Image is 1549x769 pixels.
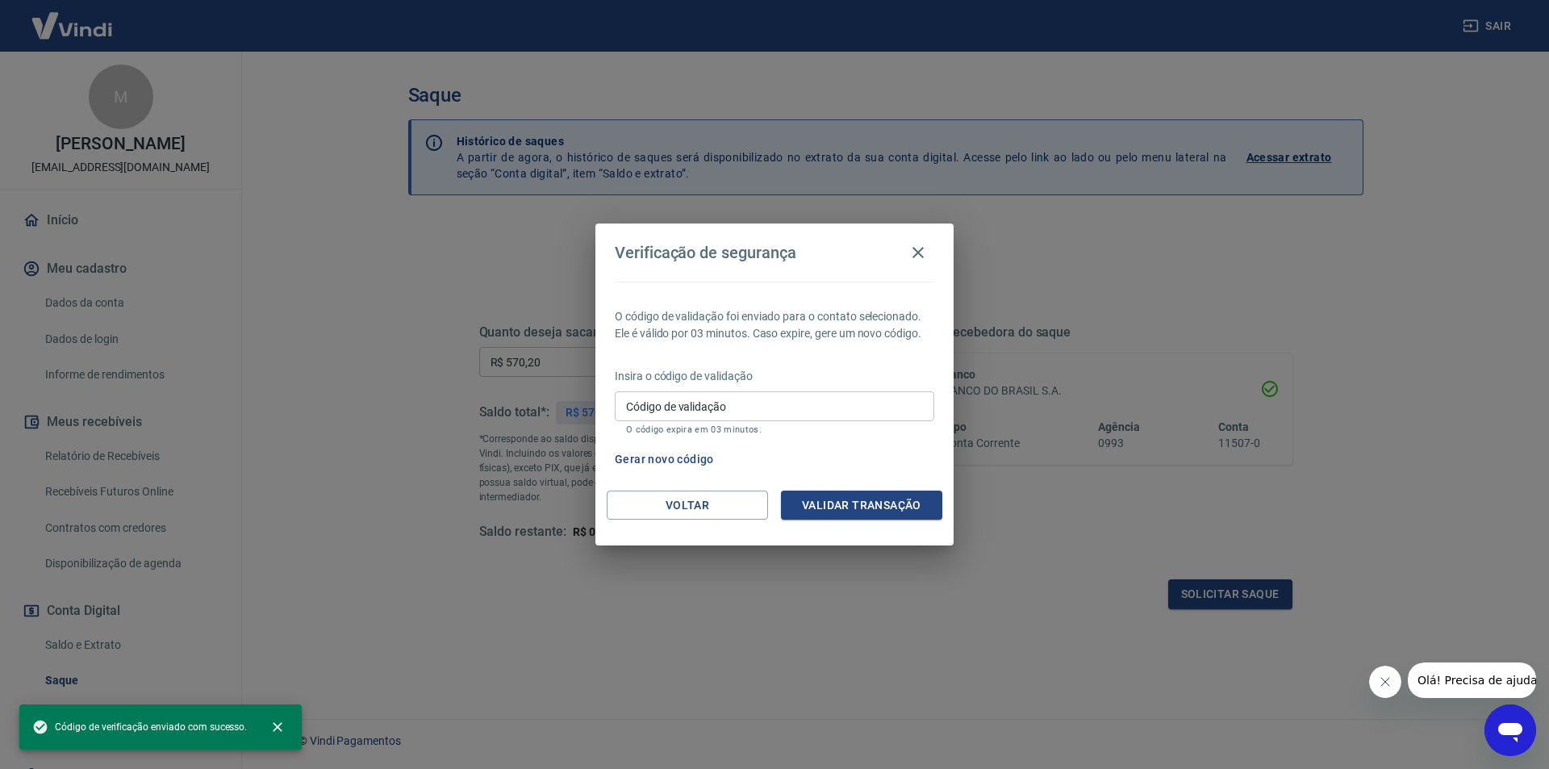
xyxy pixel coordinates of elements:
button: Validar transação [781,491,942,520]
iframe: Botão para abrir a janela de mensagens [1484,704,1536,756]
p: Insira o código de validação [615,368,934,385]
iframe: Mensagem da empresa [1408,662,1536,698]
span: Olá! Precisa de ajuda? [10,11,136,24]
p: O código de validação foi enviado para o contato selecionado. Ele é válido por 03 minutos. Caso e... [615,308,934,342]
span: Código de verificação enviado com sucesso. [32,719,247,735]
button: close [260,709,295,745]
iframe: Fechar mensagem [1369,666,1401,698]
button: Gerar novo código [608,445,720,474]
h4: Verificação de segurança [615,243,796,262]
p: O código expira em 03 minutos. [626,424,923,435]
button: Voltar [607,491,768,520]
